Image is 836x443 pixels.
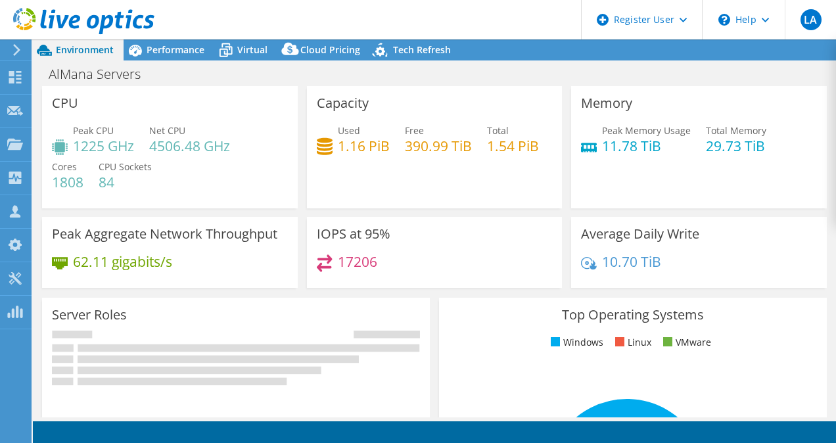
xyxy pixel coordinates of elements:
li: VMware [660,335,711,350]
span: Performance [147,43,204,56]
h4: 1808 [52,175,83,189]
span: Peak Memory Usage [602,124,691,137]
span: Tech Refresh [393,43,451,56]
h4: 1225 GHz [73,139,134,153]
span: LA [801,9,822,30]
span: Net CPU [149,124,185,137]
h4: 390.99 TiB [405,139,472,153]
h4: 17206 [338,254,377,269]
h4: 84 [99,175,152,189]
span: Total [487,124,509,137]
h4: 1.16 PiB [338,139,390,153]
span: Free [405,124,424,137]
h4: 1.54 PiB [487,139,539,153]
span: Cloud Pricing [300,43,360,56]
h3: Capacity [317,96,369,110]
span: Total Memory [706,124,766,137]
span: Virtual [237,43,267,56]
span: Cores [52,160,77,173]
h4: 4506.48 GHz [149,139,230,153]
h3: CPU [52,96,78,110]
h3: Memory [581,96,632,110]
li: Linux [612,335,651,350]
h4: 62.11 gigabits/s [73,254,172,269]
h1: AlMana Servers [43,67,161,82]
span: Environment [56,43,114,56]
h3: Top Operating Systems [449,308,817,322]
h4: 10.70 TiB [602,254,661,269]
h4: 11.78 TiB [602,139,691,153]
h3: Average Daily Write [581,227,699,241]
h3: Peak Aggregate Network Throughput [52,227,277,241]
span: Used [338,124,360,137]
li: Windows [547,335,603,350]
span: Peak CPU [73,124,114,137]
h3: Server Roles [52,308,127,322]
h3: IOPS at 95% [317,227,390,241]
h4: 29.73 TiB [706,139,766,153]
svg: \n [718,14,730,26]
span: CPU Sockets [99,160,152,173]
